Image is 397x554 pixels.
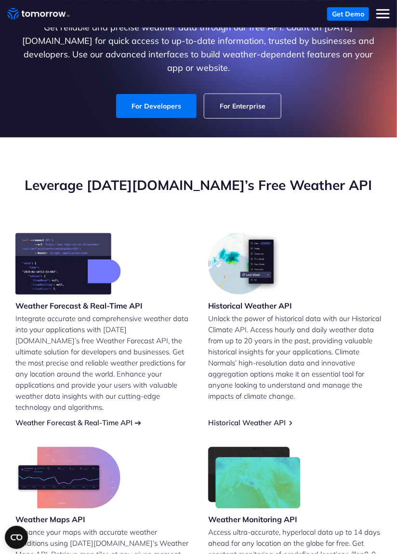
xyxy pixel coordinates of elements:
[15,21,382,75] p: Get reliable and precise weather data through our free API. Count on [DATE][DOMAIN_NAME] for quic...
[7,7,70,21] a: Home link
[208,300,292,311] h3: Historical Weather API
[15,514,120,525] h3: Weather Maps API
[15,313,189,413] p: Integrate accurate and comprehensive weather data into your applications with [DATE][DOMAIN_NAME]...
[208,514,301,525] h3: Weather Monitoring API
[15,419,132,428] a: Weather Forecast & Real-Time API
[116,94,197,118] a: For Developers
[5,526,28,549] button: Open CMP widget
[15,300,143,311] h3: Weather Forecast & Real-Time API
[208,419,286,428] a: Historical Weather API
[15,176,382,194] h2: Leverage [DATE][DOMAIN_NAME]’s Free Weather API
[327,7,369,21] a: Get Demo
[376,7,390,21] button: Toggle mobile menu
[208,313,382,402] p: Unlock the power of historical data with our Historical Climate API. Access hourly and daily weat...
[204,94,281,118] a: For Enterprise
